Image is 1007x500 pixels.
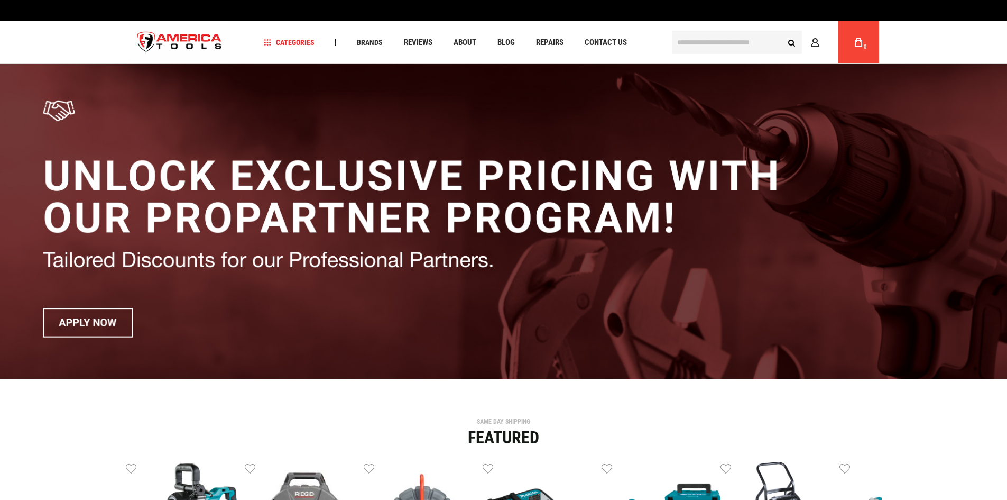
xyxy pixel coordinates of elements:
span: Categories [264,39,315,46]
a: store logo [128,23,231,62]
a: Repairs [531,35,568,50]
a: Blog [493,35,520,50]
a: Categories [259,35,319,50]
span: Contact Us [585,39,627,47]
span: Repairs [536,39,563,47]
div: Featured [126,429,882,446]
span: Reviews [404,39,432,47]
span: Brands [357,39,383,46]
a: 0 [848,21,869,63]
a: About [449,35,481,50]
a: Brands [352,35,387,50]
img: America Tools [128,23,231,62]
a: Reviews [399,35,437,50]
div: SAME DAY SHIPPING [126,419,882,425]
button: Search [782,32,802,52]
span: 0 [864,44,867,50]
span: Blog [497,39,515,47]
span: About [454,39,476,47]
a: Contact Us [580,35,632,50]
